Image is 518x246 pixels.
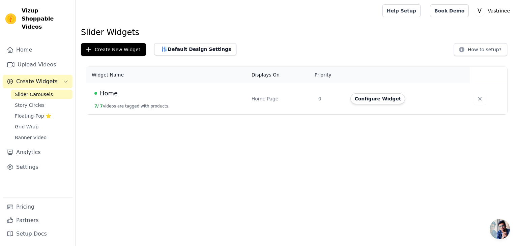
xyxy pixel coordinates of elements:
a: Floating-Pop ⭐ [11,111,73,121]
a: Help Setup [382,4,421,17]
a: Settings [3,160,73,174]
a: Slider Carousels [11,90,73,99]
span: Slider Carousels [15,91,53,98]
a: Banner Video [11,133,73,142]
a: Grid Wrap [11,122,73,131]
a: Home [3,43,73,57]
a: Setup Docs [3,227,73,241]
span: 7 / [94,104,99,109]
span: Floating-Pop ⭐ [15,113,51,119]
p: Vastrinee [485,5,513,17]
button: Delete widget [474,93,486,105]
a: Open chat [490,219,510,239]
span: Story Circles [15,102,45,109]
a: Pricing [3,200,73,214]
span: Grid Wrap [15,123,38,130]
h1: Slider Widgets [81,27,513,38]
a: Partners [3,214,73,227]
span: Live Published [94,92,97,95]
a: Story Circles [11,100,73,110]
text: V [478,7,482,14]
td: 0 [314,83,347,115]
a: Analytics [3,146,73,159]
th: Displays On [248,67,314,83]
a: How to setup? [454,48,507,54]
button: Configure Widget [350,93,405,104]
button: How to setup? [454,43,507,56]
button: Create New Widget [81,43,146,56]
span: 7 [100,104,103,109]
div: Home Page [252,95,310,102]
th: Priority [314,67,347,83]
button: Default Design Settings [154,43,236,55]
a: Book Demo [430,4,469,17]
th: Widget Name [86,67,248,83]
span: Home [100,89,118,98]
button: Create Widgets [3,75,73,88]
button: V Vastrinee [474,5,513,17]
span: Banner Video [15,134,47,141]
button: 7/ 7videos are tagged with products. [94,103,170,109]
span: Vizup Shoppable Videos [22,7,70,31]
img: Vizup [5,13,16,24]
a: Upload Videos [3,58,73,71]
span: Create Widgets [16,78,58,86]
